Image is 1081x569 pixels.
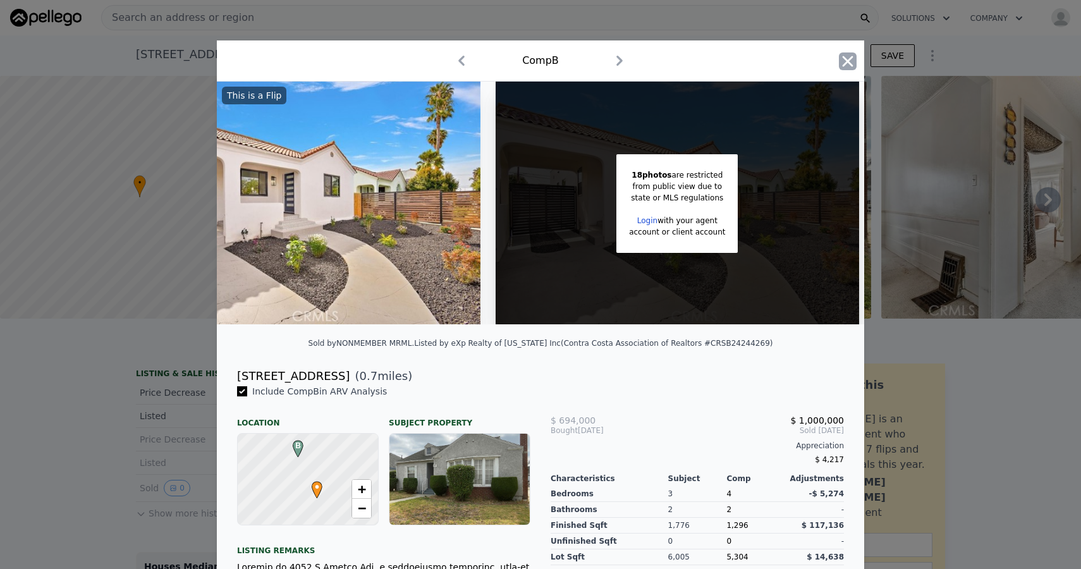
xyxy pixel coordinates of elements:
[815,455,844,464] span: $ 4,217
[668,534,727,549] div: 0
[790,415,844,425] span: $ 1,000,000
[551,415,595,425] span: $ 694,000
[308,477,326,496] span: •
[668,474,727,484] div: Subject
[726,553,748,561] span: 5,304
[657,216,718,225] span: with your agent
[649,425,844,436] span: Sold [DATE]
[389,408,530,428] div: Subject Property
[629,181,725,192] div: from public view due to
[551,425,578,436] span: Bought
[726,537,731,546] span: 0
[360,369,378,382] span: 0.7
[809,489,844,498] span: -$ 5,274
[551,534,668,549] div: Unfinished Sqft
[551,425,649,436] div: [DATE]
[668,549,727,565] div: 6,005
[551,486,668,502] div: Bedrooms
[551,549,668,565] div: Lot Sqft
[551,474,668,484] div: Characteristics
[668,518,727,534] div: 1,776
[726,502,785,518] div: 2
[308,339,415,348] div: Sold by NONMEMBER MRML .
[629,192,725,204] div: state or MLS regulations
[807,553,844,561] span: $ 14,638
[802,521,844,530] span: $ 117,136
[290,440,307,451] span: B
[247,386,392,396] span: Include Comp B in ARV Analysis
[632,171,671,180] span: 18 photos
[785,474,844,484] div: Adjustments
[637,216,657,225] a: Login
[668,486,727,502] div: 3
[352,499,371,518] a: Zoom out
[237,535,530,556] div: Listing remarks
[358,481,366,497] span: +
[785,502,844,518] div: -
[551,502,668,518] div: Bathrooms
[116,82,480,324] img: Property Img
[726,474,785,484] div: Comp
[726,489,731,498] span: 4
[308,481,316,489] div: •
[237,408,379,428] div: Location
[414,339,773,348] div: Listed by eXp Realty of [US_STATE] Inc (Contra Costa Association of Realtors #CRSB24244269)
[785,534,844,549] div: -
[352,480,371,499] a: Zoom in
[629,226,725,238] div: account or client account
[350,367,412,385] span: ( miles)
[522,53,559,68] div: Comp B
[222,87,286,104] div: This is a Flip
[290,440,297,448] div: B
[551,518,668,534] div: Finished Sqft
[358,500,366,516] span: −
[668,502,727,518] div: 2
[629,169,725,181] div: are restricted
[726,521,748,530] span: 1,296
[237,367,350,385] div: [STREET_ADDRESS]
[551,441,844,451] div: Appreciation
